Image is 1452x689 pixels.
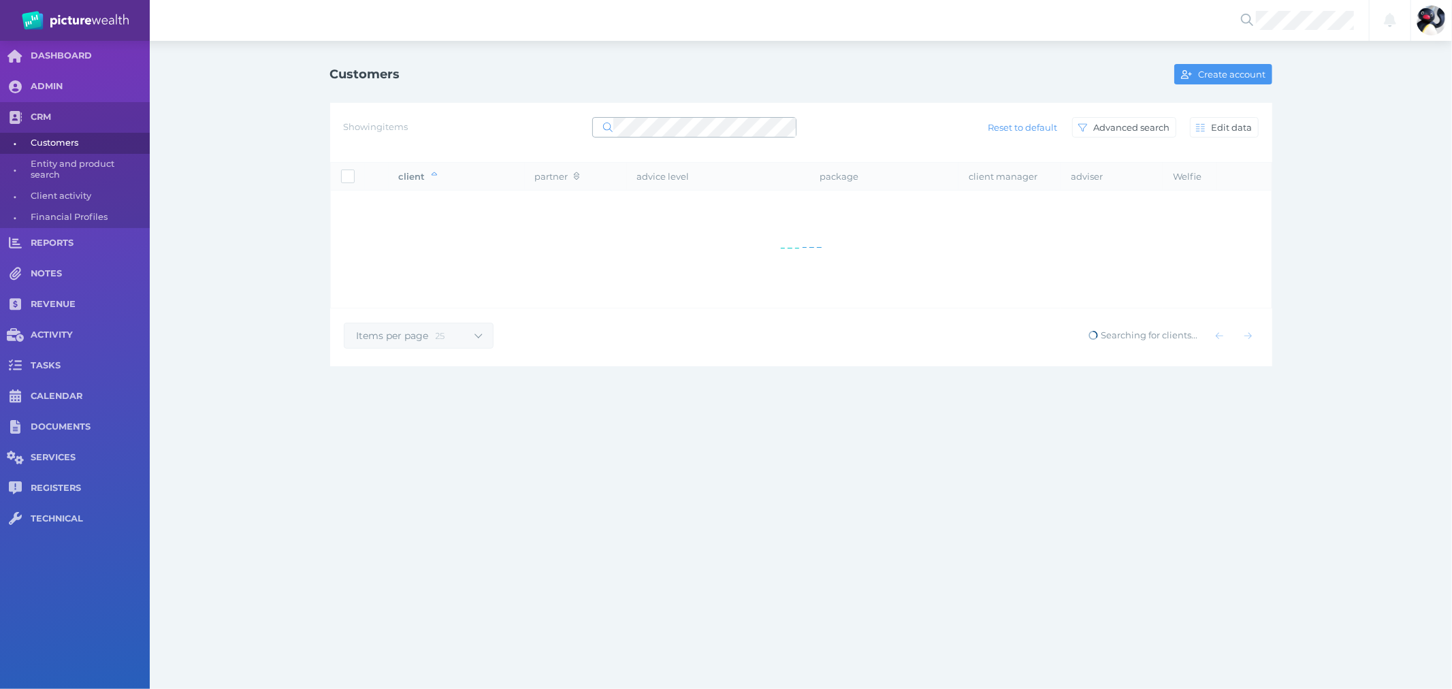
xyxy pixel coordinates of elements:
img: Tory Richardson [1417,5,1447,35]
button: Show next page [1238,325,1259,346]
span: ACTIVITY [31,330,150,341]
span: REGISTERS [31,483,150,494]
span: partner [535,171,579,182]
span: Entity and product search [31,154,145,186]
span: SERVICES [31,452,150,464]
span: Financial Profiles [31,207,145,228]
span: TASKS [31,360,150,372]
span: Client activity [31,186,145,207]
span: DOCUMENTS [31,421,150,433]
span: CRM [31,112,150,123]
span: ADMIN [31,81,150,93]
span: Searching for clients... [1088,330,1197,340]
th: adviser [1061,163,1163,191]
th: package [809,163,958,191]
span: REPORTS [31,238,150,249]
span: REVENUE [31,299,150,310]
button: Reset to default [981,117,1063,138]
span: TECHNICAL [31,513,150,525]
button: Edit data [1190,117,1259,138]
span: client [399,171,437,182]
span: NOTES [31,268,150,280]
span: Advanced search [1091,122,1176,133]
span: Create account [1195,69,1272,80]
span: Items per page [344,330,436,342]
h1: Customers [330,67,400,82]
th: client manager [958,163,1061,191]
button: Show previous page [1210,325,1230,346]
span: DASHBOARD [31,50,150,62]
img: PW [22,11,129,30]
span: CALENDAR [31,391,150,402]
span: Showing items [344,121,408,132]
span: Customers [31,133,145,154]
span: Reset to default [982,122,1063,133]
th: advice level [627,163,810,191]
button: Advanced search [1072,117,1176,138]
th: Welfie [1163,163,1217,191]
span: Edit data [1208,122,1258,133]
button: Create account [1174,64,1272,84]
